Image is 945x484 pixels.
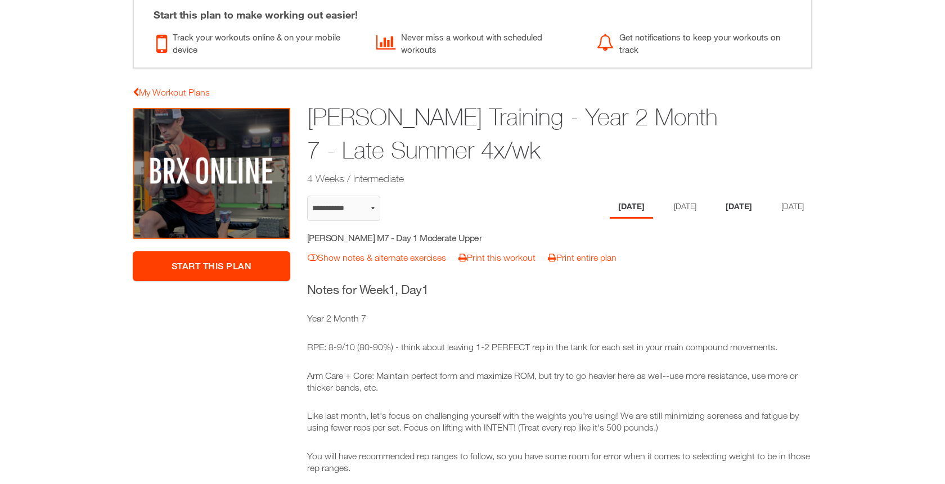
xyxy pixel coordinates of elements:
p: You will have recommended rep ranges to follow, so you have some room for error when it comes to ... [307,450,813,474]
span: 1 [422,282,429,297]
li: Day 1 [610,196,653,219]
h5: [PERSON_NAME] M7 - Day 1 Moderate Upper [307,232,508,244]
div: Track your workouts online & on your mobile device [156,28,359,56]
a: Start This Plan [133,251,290,281]
p: RPE: 8-9/10 (80-90%) - think about leaving 1-2 PERFECT rep in the tank for each set in your main ... [307,341,813,353]
div: Get notifications to keep your workouts on track [597,28,800,56]
a: Show notes & alternate exercises [308,252,446,263]
a: My Workout Plans [133,87,210,97]
h3: Notes for Week , Day [307,281,813,298]
li: Day 3 [717,196,760,219]
a: Print entire plan [548,252,616,263]
p: Arm Care + Core: Maintain perfect form and maximize ROM, but try to go heavier here as well--use ... [307,370,813,393]
a: Print this workout [458,252,535,263]
li: Day 4 [773,196,812,219]
span: 1 [389,282,395,297]
h1: [PERSON_NAME] Training - Year 2 Month 7 - Late Summer 4x/wk [307,101,726,167]
p: Year 2 Month 7 [307,313,813,324]
div: Never miss a workout with scheduled workouts [376,28,579,56]
img: Ryan McCormick Training - Year 2 Month 7 - Late Summer 4x/wk [133,107,290,240]
li: Day 2 [665,196,705,219]
p: Like last month, let's focus on challenging yourself with the weights you're using! We are still ... [307,410,813,433]
h2: 4 Weeks / Intermediate [307,171,726,186]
